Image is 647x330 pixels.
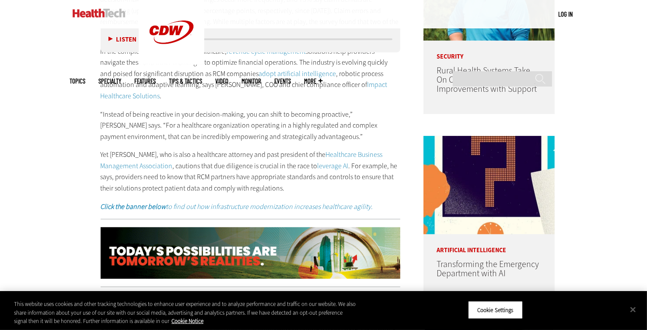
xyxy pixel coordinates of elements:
img: xs_infrasturcturemod_animated_q324_learn_desktop [101,227,401,279]
a: leverage AI [318,161,349,170]
a: Transforming the Emergency Department with AI [437,258,539,279]
p: “Instead of being reactive in your decision-making, you can shift to becoming proactive,” [PERSON... [101,109,401,142]
em: to find out how infrastructure modernization increases healthcare agility. [101,202,373,211]
a: More information about your privacy [171,317,203,325]
a: MonITor [242,78,262,84]
button: Cookie Settings [468,301,523,319]
img: Home [73,9,126,17]
a: Features [135,78,156,84]
a: CDW [139,58,204,67]
span: Topics [70,78,86,84]
p: Yet [PERSON_NAME], who is also a healthcare attorney and past president of the , cautions that du... [101,149,401,194]
a: Healthcare Business Management Association [101,150,383,170]
a: Log in [559,10,573,18]
span: More [304,78,323,84]
a: Impact Healthcare Solutions [101,80,388,101]
a: Click the banner belowto find out how infrastructure modernization increases healthcare agility. [101,202,373,211]
a: Video [216,78,229,84]
button: Close [623,300,643,319]
div: This website uses cookies and other tracking technologies to enhance user experience and to analy... [14,300,356,326]
span: Specialty [99,78,122,84]
div: User menu [559,10,573,19]
a: Events [275,78,291,84]
a: Rural Health Systems Take On Cybersecurity Improvements with Support [437,65,537,95]
strong: Click the banner below [101,202,166,211]
p: Artificial Intelligence [423,234,555,254]
a: Tips & Tactics [169,78,203,84]
img: illustration of question mark [423,136,555,234]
